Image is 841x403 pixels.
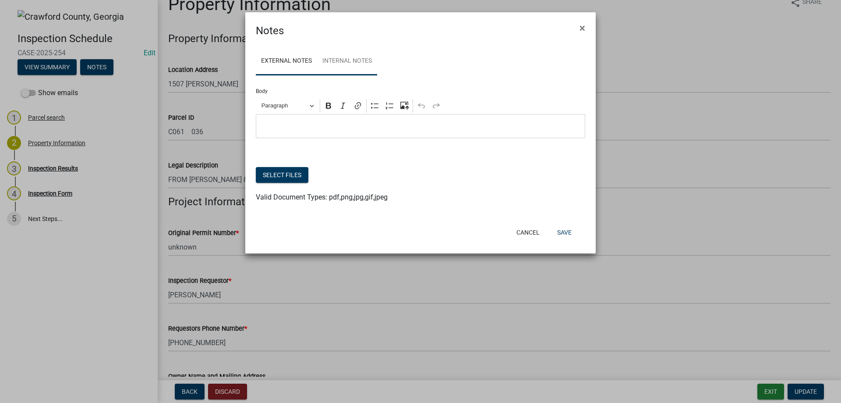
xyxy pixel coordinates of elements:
[509,225,547,240] button: Cancel
[550,225,579,240] button: Save
[256,97,585,114] div: Editor toolbar
[256,89,268,94] label: Body
[261,100,307,111] span: Paragraph
[256,47,317,75] a: External Notes
[572,16,592,40] button: Close
[258,99,318,113] button: Paragraph, Heading
[256,193,388,201] span: Valid Document Types: pdf,png,jpg,gif,jpeg
[256,23,284,39] h4: Notes
[580,22,585,34] span: ×
[317,47,377,75] a: Internal Notes
[256,114,585,138] div: Editor editing area: main. Press Alt+0 for help.
[256,167,308,183] button: Select files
